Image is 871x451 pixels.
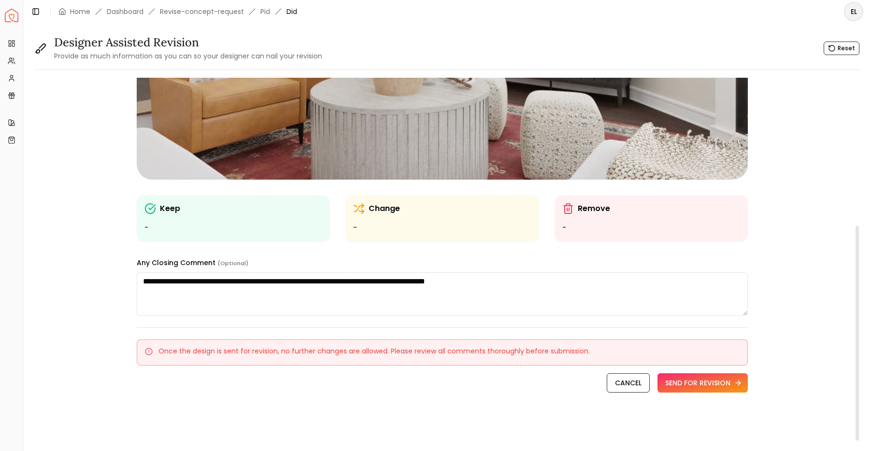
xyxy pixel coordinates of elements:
[824,42,859,55] button: Reset
[137,258,248,268] label: Any Closing Comment
[5,9,18,22] a: Spacejoy
[5,9,18,22] img: Spacejoy Logo
[369,203,400,214] p: Change
[286,7,297,16] span: Did
[160,7,244,16] a: Revise-concept-request
[578,203,610,214] p: Remove
[217,259,248,267] small: (Optional)
[145,346,740,356] div: Once the design is sent for revision, no further changes are allowed. Please review all comments ...
[607,373,650,393] a: CANCEL
[70,7,90,16] a: Home
[353,222,531,234] ul: -
[562,222,740,234] ul: -
[844,2,863,21] button: EL
[160,203,180,214] p: Keep
[54,51,322,61] small: Provide as much information as you can so your designer can nail your revision
[845,3,862,20] span: EL
[54,35,322,50] h3: Designer Assisted Revision
[657,373,748,393] button: SEND FOR REVISION
[107,7,143,16] a: Dashboard
[144,222,322,234] ul: -
[58,7,297,16] nav: breadcrumb
[260,7,270,16] a: Pid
